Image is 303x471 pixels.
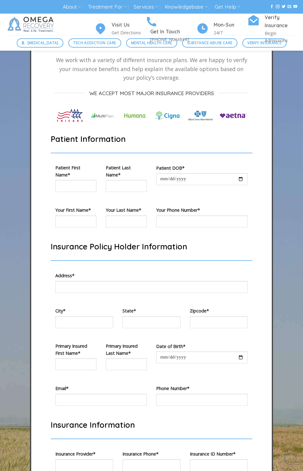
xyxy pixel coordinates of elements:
label: Your Phone Number* [156,206,248,214]
label: State* [122,307,180,314]
a: Get Help [215,1,240,13]
p: Get Directions [112,29,145,36]
a: Send us an email [288,5,291,9]
h2: Insurance Information [51,420,252,430]
label: Email* [55,385,147,392]
p: [PHONE_NUMBER] [150,36,196,43]
h2: Insurance Policy Holder Information [51,241,252,252]
a: Go to top [284,453,296,465]
label: Primary Insured First Name* [55,342,96,357]
label: Address* [55,272,247,279]
a: Follow on Instagram [276,5,280,9]
label: Your First Name* [55,206,96,214]
span: Tech Addiction Care [73,40,116,46]
label: Patient Last Name* [106,164,147,178]
a: About [63,1,81,13]
a: Visit Us Get Directions [94,21,145,36]
label: Phone Number* [156,385,248,392]
a: [MEDICAL_DATA] [17,38,64,48]
h4: Get In Touch [150,28,196,36]
a: Services [134,1,158,13]
a: Follow on Twitter [282,5,285,9]
span: [MEDICAL_DATA] [28,40,58,46]
a: Knowledgebase [165,1,207,13]
img: Omega Recovery [5,14,59,35]
a: Follow on YouTube [293,5,297,9]
label: Patient First Name* [55,164,96,178]
label: Primary Insured Last Name* [106,342,147,357]
a: Tech Addiction Care [68,38,121,48]
label: Insurance Phone* [122,450,180,457]
h4: Verify Insurance [265,14,298,30]
label: Date of Birth* [156,343,248,350]
label: Your Last Name* [106,206,147,214]
a: Get In Touch [PHONE_NUMBER] [145,15,196,43]
a: Verify Insurance Begin Admissions [247,14,298,44]
a: Follow on Facebook [270,5,274,9]
p: 24/7 [214,29,247,36]
label: Insurance Provider* [55,450,113,457]
p: We work with a variety of different insurance plans. We are happy to verify your insurance benefi... [54,56,249,82]
label: Zipcode* [190,307,248,314]
span: WE ACCEPT MOST MAJOR INSURANCE PROVIDERS [89,89,214,97]
h2: Patient Information [51,134,252,144]
h4: Mon-Sun [214,21,247,29]
a: Treatment For [88,1,126,13]
label: Insurance ID Number* [190,450,248,457]
h4: Visit Us [112,21,145,29]
label: Patient DOB* [156,164,248,172]
p: Begin Admissions [265,30,298,44]
label: City* [55,307,113,314]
